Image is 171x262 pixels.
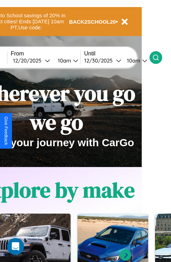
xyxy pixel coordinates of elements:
div: Open Intercom Messenger [7,238,24,255]
div: 12 / 30 / 2025 [84,57,116,64]
label: From [11,50,80,57]
div: 10am [123,57,142,64]
b: BACK2SCHOOL20 [69,19,116,25]
button: 12/20/2025 [11,57,52,64]
div: 12 / 20 / 2025 [13,57,45,64]
button: 10am [121,57,149,64]
div: Give Feedback [4,117,8,145]
label: Until [84,50,149,57]
div: 10am [54,57,73,64]
button: 10am [52,57,80,64]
